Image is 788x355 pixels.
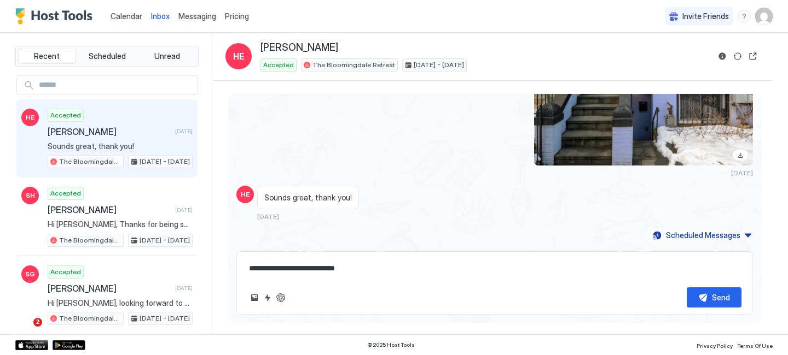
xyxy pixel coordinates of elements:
a: Inbox [151,10,170,22]
span: [DATE] - [DATE] [140,235,190,245]
span: Sounds great, thank you! [264,193,352,203]
button: Scheduled [78,49,136,64]
a: Google Play Store [53,340,85,350]
span: Hi [PERSON_NAME], Thanks for being such a great guest and leaving the place so clean. We left you... [48,220,193,229]
span: The Bloomingdale Retreat [59,313,121,323]
span: Sounds great, thank you! [48,141,193,151]
span: Accepted [263,60,294,70]
span: [DATE] - [DATE] [140,157,190,167]
span: [PERSON_NAME] [260,42,338,54]
a: Messaging [178,10,216,22]
span: [DATE] - [DATE] [140,313,190,323]
a: Download [732,149,749,161]
a: App Store [15,340,48,350]
button: Unread [138,49,196,64]
button: Quick reply [261,291,274,304]
span: Pricing [225,11,249,21]
span: Inbox [151,11,170,21]
button: Reservation information [716,50,729,63]
span: Terms Of Use [737,342,773,349]
span: The Bloomingdale Retreat [59,235,121,245]
span: Accepted [50,110,81,120]
div: User profile [755,8,773,25]
span: Hi [PERSON_NAME], looking forward to enjoying DC! [48,298,193,308]
span: [DATE] [175,128,193,135]
iframe: Intercom live chat [11,318,37,344]
button: Recent [18,49,76,64]
span: [PERSON_NAME] [48,126,171,137]
span: [DATE] [175,285,193,292]
span: The Bloomingdale Retreat [59,157,121,167]
span: [DATE] - [DATE] [414,60,464,70]
span: Accepted [50,188,81,198]
span: Unread [154,51,180,61]
span: Scheduled [89,51,126,61]
input: Input Field [34,76,197,94]
div: Send [712,292,730,303]
div: tab-group [15,46,199,67]
span: © 2025 Host Tools [367,341,415,348]
button: Send [687,287,741,307]
span: Privacy Policy [697,342,733,349]
a: Calendar [111,10,142,22]
a: Terms Of Use [737,339,773,351]
span: [DATE] [175,206,193,214]
span: The Bloomingdale Retreat [312,60,395,70]
span: [DATE] [257,212,279,221]
span: Messaging [178,11,216,21]
a: Privacy Policy [697,339,733,351]
span: [DATE] [731,169,753,177]
span: HE [26,113,34,122]
div: Scheduled Messages [666,229,740,241]
span: Accepted [50,267,81,277]
span: Invite Friends [682,11,729,21]
span: HE [241,190,250,199]
div: menu [738,10,751,23]
button: ChatGPT Auto Reply [274,291,287,304]
span: HE [233,50,245,63]
button: Scheduled Messages [651,228,753,242]
span: [PERSON_NAME] [48,283,171,294]
span: Calendar [111,11,142,21]
a: Host Tools Logo [15,8,97,25]
span: [PERSON_NAME] [48,204,171,215]
span: SH [26,191,35,200]
span: SG [25,269,35,279]
span: 2 [33,318,42,327]
button: Upload image [248,291,261,304]
button: Open reservation [746,50,760,63]
span: Recent [34,51,60,61]
button: Sync reservation [731,50,744,63]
